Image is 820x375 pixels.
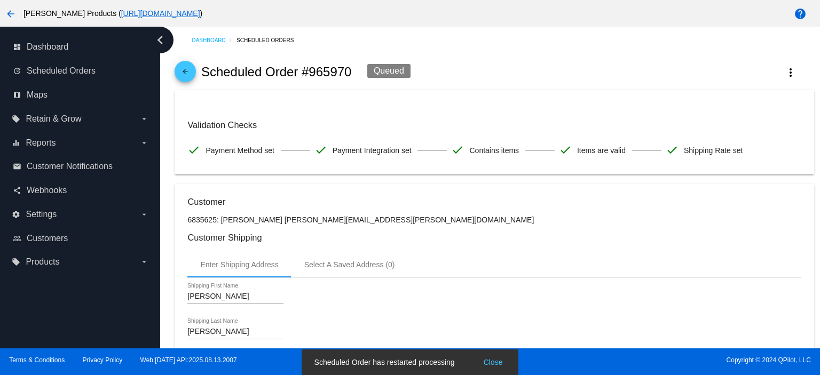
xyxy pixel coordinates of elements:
simple-snack-bar: Scheduled Order has restarted processing [314,357,506,368]
i: email [13,162,21,171]
input: Shipping Last Name [187,328,283,336]
span: Payment Method set [206,139,274,162]
h3: Validation Checks [187,120,801,130]
p: 6835625: [PERSON_NAME] [PERSON_NAME][EMAIL_ADDRESS][PERSON_NAME][DOMAIN_NAME] [187,216,801,224]
i: update [13,67,21,75]
mat-icon: check [666,143,679,156]
mat-icon: arrow_back [4,7,17,20]
a: Scheduled Orders [236,32,303,49]
mat-icon: help [794,7,807,20]
span: Maps [27,90,48,100]
a: email Customer Notifications [13,158,148,175]
a: share Webhooks [13,182,148,199]
button: Close [480,357,506,368]
span: Contains items [469,139,519,162]
a: dashboard Dashboard [13,38,148,55]
span: Customers [27,234,68,243]
i: arrow_drop_down [140,115,148,123]
a: Web:[DATE] API:2025.08.13.2007 [140,356,237,364]
span: Settings [26,210,57,219]
a: [URL][DOMAIN_NAME] [121,9,200,18]
span: Payment Integration set [333,139,412,162]
span: Shipping Rate set [684,139,743,162]
span: Customer Notifications [27,162,113,171]
a: Terms & Conditions [9,356,65,364]
i: arrow_drop_down [140,139,148,147]
div: Select A Saved Address (0) [304,260,395,269]
span: Webhooks [27,186,67,195]
span: Items are valid [577,139,626,162]
input: Shipping First Name [187,292,283,301]
mat-icon: more_vert [784,66,797,79]
h3: Customer Shipping [187,233,801,243]
mat-icon: check [559,143,572,156]
span: Retain & Grow [26,114,81,124]
a: Privacy Policy [83,356,123,364]
mat-icon: check [451,143,464,156]
mat-icon: check [187,143,200,156]
i: chevron_left [152,31,169,49]
h2: Scheduled Order #965970 [201,65,352,79]
a: people_outline Customers [13,230,148,247]
i: equalizer [12,139,20,147]
mat-icon: check [314,143,327,156]
div: Queued [367,64,411,78]
span: Reports [26,138,56,148]
i: share [13,186,21,195]
div: Enter Shipping Address [200,260,278,269]
i: map [13,91,21,99]
i: arrow_drop_down [140,258,148,266]
i: dashboard [13,43,21,51]
span: Scheduled Orders [27,66,96,76]
i: arrow_drop_down [140,210,148,219]
i: settings [12,210,20,219]
span: Dashboard [27,42,68,52]
h3: Customer [187,197,801,207]
a: update Scheduled Orders [13,62,148,79]
span: [PERSON_NAME] Products ( ) [23,9,202,18]
span: Copyright © 2024 QPilot, LLC [419,356,811,364]
i: local_offer [12,115,20,123]
a: Dashboard [192,32,236,49]
span: Products [26,257,59,267]
mat-icon: arrow_back [179,68,192,81]
i: local_offer [12,258,20,266]
i: people_outline [13,234,21,243]
a: map Maps [13,86,148,103]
